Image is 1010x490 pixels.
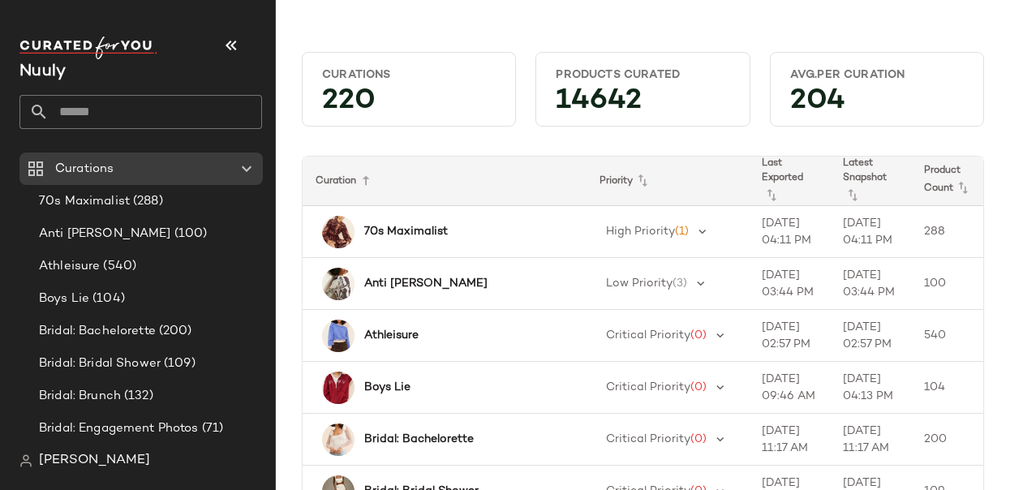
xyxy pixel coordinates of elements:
span: Bridal: Engagement Photos [39,419,199,438]
img: svg%3e [19,454,32,467]
th: Last Exported [749,157,830,206]
b: Athleisure [364,327,419,344]
span: (0) [690,381,707,393]
div: 204 [777,89,977,119]
td: 288 [911,206,992,258]
div: Curations [322,67,496,83]
td: 200 [911,414,992,466]
img: 99308520_061_b [322,216,355,248]
th: Curation [303,157,587,206]
span: Low Priority [606,277,673,290]
span: Critical Priority [606,381,690,393]
td: 100 [911,258,992,310]
b: 70s Maximalist [364,223,448,240]
img: 97065981_060_b [322,372,355,404]
span: Critical Priority [606,433,690,445]
span: (288) [130,192,163,211]
span: (0) [690,433,707,445]
td: [DATE] 11:17 AM [830,414,911,466]
span: (540) [100,257,136,276]
th: Priority [587,157,749,206]
th: Latest Snapshot [830,157,911,206]
div: Avg.per Curation [790,67,964,83]
td: [DATE] 03:44 PM [749,258,830,310]
td: [DATE] 02:57 PM [749,310,830,362]
td: 540 [911,310,992,362]
div: 14642 [543,89,742,119]
span: (1) [675,226,689,238]
span: Athleisure [39,257,100,276]
img: 95300976_004_b [322,268,355,300]
span: (104) [89,290,125,308]
td: [DATE] 04:11 PM [749,206,830,258]
td: [DATE] 04:11 PM [830,206,911,258]
td: [DATE] 03:44 PM [830,258,911,310]
img: 79338430_012_b [322,423,355,456]
span: (71) [199,419,224,438]
span: (100) [171,225,208,243]
div: Products Curated [556,67,729,83]
img: 89991178_049_b [322,320,355,352]
span: [PERSON_NAME] [39,451,150,471]
span: 70s Maximalist [39,192,130,211]
b: Boys Lie [364,379,410,396]
span: Bridal: Brunch [39,387,121,406]
td: 104 [911,362,992,414]
span: (3) [673,277,687,290]
div: 220 [309,89,509,119]
span: High Priority [606,226,675,238]
td: [DATE] 09:46 AM [749,362,830,414]
span: Critical Priority [606,329,690,342]
span: Curations [55,160,114,178]
b: Bridal: Bachelorette [364,431,474,448]
span: Bridal: Bachelorette [39,322,156,341]
span: (200) [156,322,192,341]
b: Anti [PERSON_NAME] [364,275,488,292]
span: Boys Lie [39,290,89,308]
img: cfy_white_logo.C9jOOHJF.svg [19,37,157,59]
td: [DATE] 02:57 PM [830,310,911,362]
th: Product Count [911,157,992,206]
span: (109) [161,355,196,373]
td: [DATE] 11:17 AM [749,414,830,466]
td: [DATE] 04:13 PM [830,362,911,414]
span: Bridal: Bridal Shower [39,355,161,373]
span: (0) [690,329,707,342]
span: Current Company Name [19,63,66,80]
span: (132) [121,387,153,406]
span: Anti [PERSON_NAME] [39,225,171,243]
